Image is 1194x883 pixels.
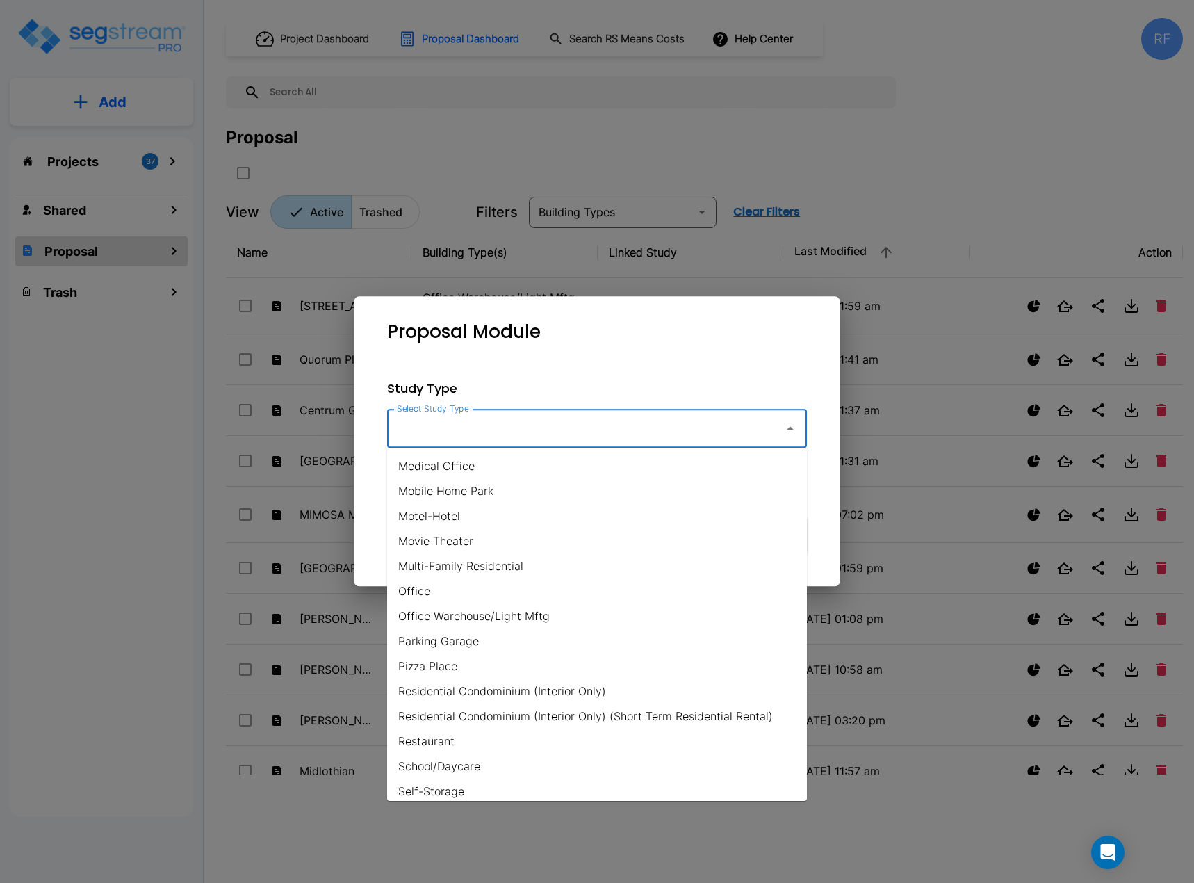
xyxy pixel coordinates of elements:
[387,679,807,704] li: Residential Condominium (Interior Only)
[387,478,807,503] li: Mobile Home Park
[387,379,807,398] p: Study Type
[387,553,807,578] li: Multi-Family Residential
[387,654,807,679] li: Pizza Place
[387,528,807,553] li: Movie Theater
[387,578,807,603] li: Office
[387,603,807,629] li: Office Warehouse/Light Mftg
[387,503,807,528] li: Motel-Hotel
[387,453,807,478] li: Medical Office
[397,403,469,414] label: Select Study Type
[387,318,541,346] p: Proposal Module
[387,754,807,779] li: School/Daycare
[387,729,807,754] li: Restaurant
[387,629,807,654] li: Parking Garage
[387,779,807,804] li: Self-Storage
[1091,836,1125,869] div: Open Intercom Messenger
[387,704,807,729] li: Residential Condominium (Interior Only) (Short Term Residential Rental)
